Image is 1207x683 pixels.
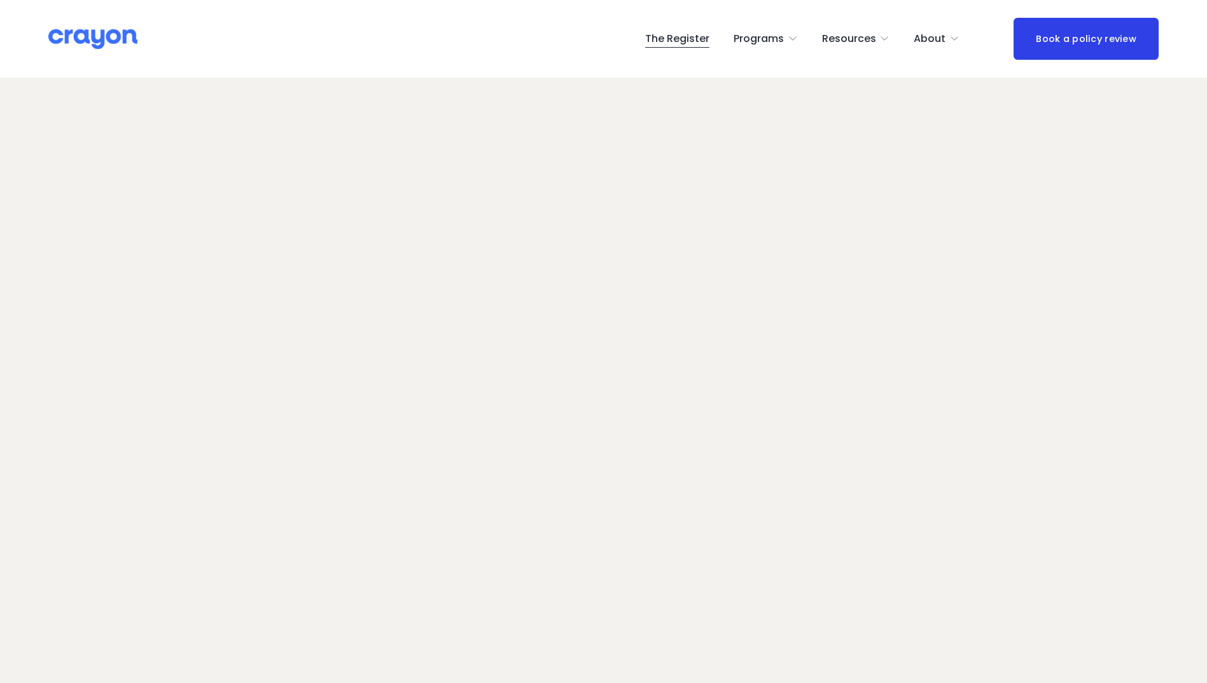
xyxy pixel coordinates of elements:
a: folder dropdown [734,29,798,49]
a: folder dropdown [822,29,890,49]
span: Programs [734,30,784,48]
span: Resources [822,30,876,48]
a: The Register [645,29,709,49]
a: Book a policy review [1014,18,1159,59]
img: Crayon [48,28,137,50]
a: folder dropdown [914,29,959,49]
span: About [914,30,945,48]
